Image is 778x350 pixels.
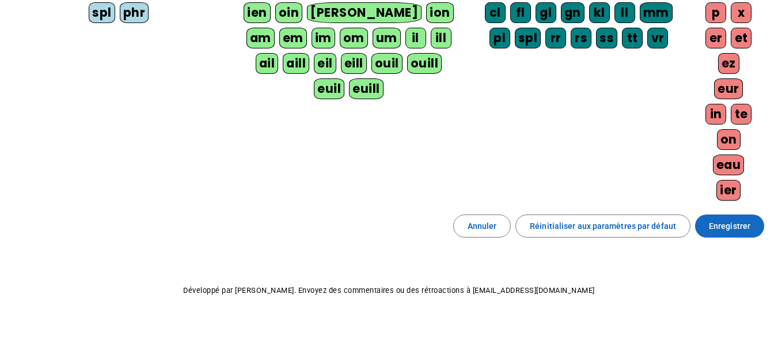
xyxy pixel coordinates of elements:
[589,2,610,23] div: kl
[731,104,752,125] div: te
[485,2,506,23] div: cl
[713,155,745,175] div: eau
[545,28,566,48] div: rr
[489,28,510,48] div: pl
[89,2,115,23] div: spl
[468,219,497,233] span: Annuler
[536,2,556,23] div: gl
[718,53,739,74] div: ez
[515,214,690,238] button: Réinitialiser aux paramètres par défaut
[716,180,741,201] div: ier
[709,219,750,233] span: Enregistrer
[453,214,511,238] button: Annuler
[640,2,673,23] div: mm
[120,2,149,23] div: phr
[349,78,383,99] div: euill
[340,28,368,48] div: om
[731,2,752,23] div: x
[312,28,335,48] div: im
[307,2,422,23] div: [PERSON_NAME]
[647,28,668,48] div: vr
[9,284,769,298] p: Développé par [PERSON_NAME]. Envoyez des commentaires ou des rétroactions à [EMAIL_ADDRESS][DOMAI...
[561,2,585,23] div: gn
[407,53,442,74] div: ouill
[705,104,726,125] div: in
[515,28,541,48] div: spl
[695,214,764,238] button: Enregistrer
[279,28,307,48] div: em
[341,53,367,74] div: eill
[314,53,336,74] div: eil
[373,28,401,48] div: um
[426,2,454,23] div: ion
[275,2,303,23] div: oin
[371,53,403,74] div: ouil
[731,28,752,48] div: et
[530,219,676,233] span: Réinitialiser aux paramètres par défaut
[431,28,451,48] div: ill
[510,2,531,23] div: fl
[622,28,643,48] div: tt
[256,53,279,74] div: ail
[405,28,426,48] div: il
[314,78,344,99] div: euil
[705,2,726,23] div: p
[571,28,591,48] div: rs
[244,2,271,23] div: ien
[614,2,635,23] div: ll
[596,28,617,48] div: ss
[705,28,726,48] div: er
[717,129,741,150] div: on
[283,53,309,74] div: aill
[714,78,743,99] div: eur
[246,28,275,48] div: am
